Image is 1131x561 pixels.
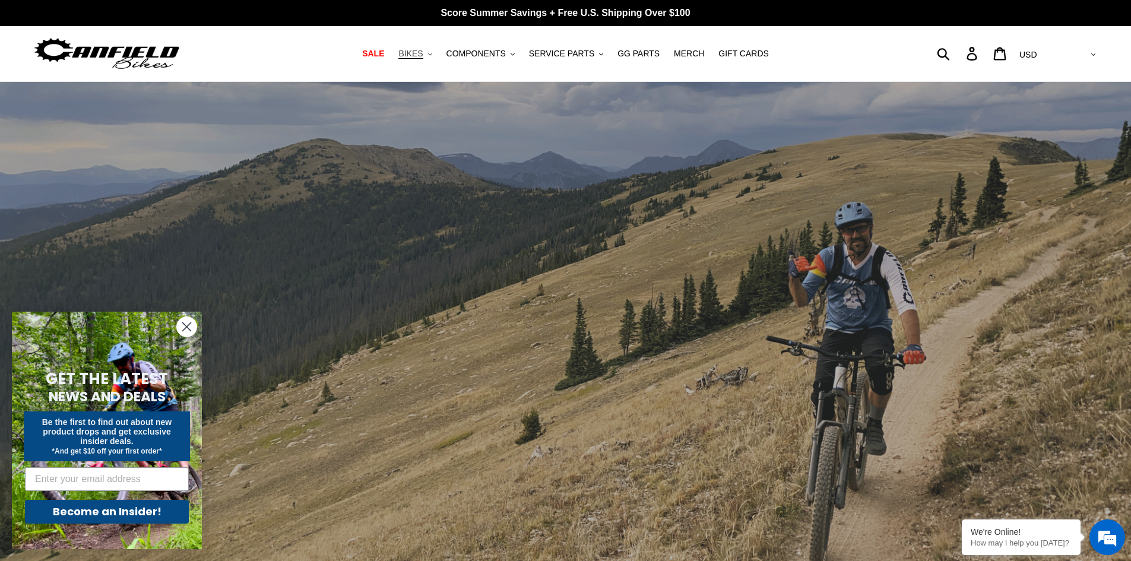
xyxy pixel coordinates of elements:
a: GG PARTS [612,46,666,62]
span: MERCH [674,49,704,59]
a: SALE [356,46,390,62]
span: COMPONENTS [446,49,506,59]
input: Search [943,40,974,66]
a: GIFT CARDS [712,46,775,62]
span: GIFT CARDS [718,49,769,59]
p: How may I help you today? [971,538,1072,547]
button: BIKES [392,46,438,62]
span: *And get $10 off your first order* [52,447,161,455]
a: MERCH [668,46,710,62]
div: We're Online! [971,527,1072,537]
button: Close dialog [176,316,197,337]
span: GG PARTS [617,49,660,59]
span: NEWS AND DEALS [49,387,166,406]
span: BIKES [398,49,423,59]
button: COMPONENTS [441,46,521,62]
button: Become an Insider! [25,500,189,524]
input: Enter your email address [25,467,189,491]
img: Canfield Bikes [33,35,181,72]
span: Be the first to find out about new product drops and get exclusive insider deals. [42,417,172,446]
span: GET THE LATEST [46,368,168,389]
span: SERVICE PARTS [529,49,594,59]
button: SERVICE PARTS [523,46,609,62]
span: SALE [362,49,384,59]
